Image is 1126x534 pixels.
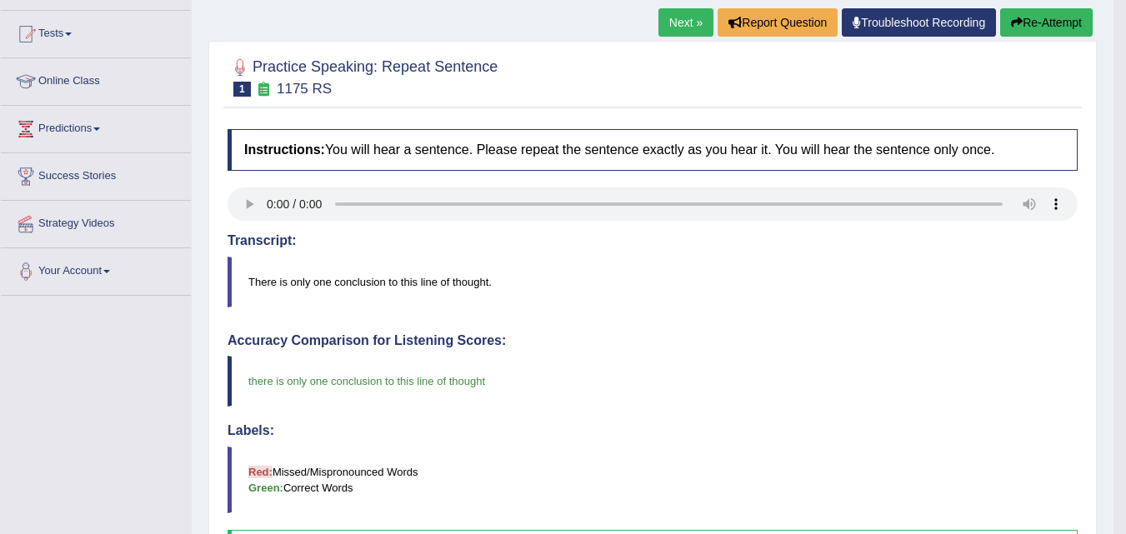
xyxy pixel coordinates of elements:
blockquote: Missed/Mispronounced Words Correct Words [228,447,1078,513]
small: 1175 RS [277,81,332,97]
button: Re-Attempt [1000,8,1093,37]
a: Next » [658,8,713,37]
b: Instructions: [244,142,325,157]
h4: Accuracy Comparison for Listening Scores: [228,333,1078,348]
b: Red: [248,466,273,478]
blockquote: There is only one conclusion to this line of thought. [228,257,1078,307]
span: there is only one conclusion to this line of thought [248,375,485,387]
button: Report Question [718,8,838,37]
h4: Labels: [228,423,1078,438]
a: Strategy Videos [1,201,191,242]
a: Tests [1,11,191,52]
h4: Transcript: [228,233,1078,248]
a: Predictions [1,106,191,147]
b: Green: [248,482,283,494]
span: 1 [233,82,251,97]
h4: You will hear a sentence. Please repeat the sentence exactly as you hear it. You will hear the se... [228,129,1078,171]
a: Troubleshoot Recording [842,8,996,37]
small: Exam occurring question [255,82,273,97]
a: Online Class [1,58,191,100]
a: Success Stories [1,153,191,195]
h2: Practice Speaking: Repeat Sentence [228,55,498,97]
a: Your Account [1,248,191,290]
